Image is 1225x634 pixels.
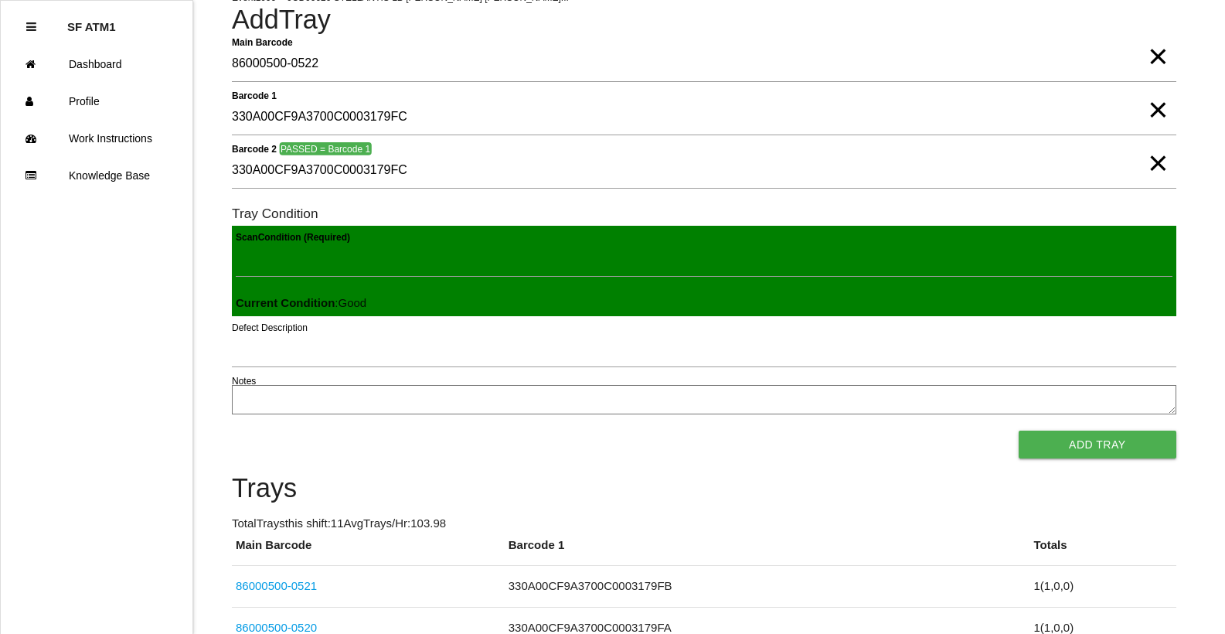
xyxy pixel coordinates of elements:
a: Work Instructions [1,120,192,157]
th: Barcode 1 [505,537,1030,566]
span: Clear Input [1148,79,1168,110]
th: Totals [1029,537,1176,566]
a: Dashboard [1,46,192,83]
label: Notes [232,374,256,388]
span: Clear Input [1148,132,1168,163]
b: Scan Condition (Required) [236,232,350,243]
a: Profile [1,83,192,120]
h4: Trays [232,474,1176,503]
a: Knowledge Base [1,157,192,194]
button: Add Tray [1019,431,1176,458]
h4: Add Tray [232,5,1176,35]
label: Defect Description [232,321,308,335]
p: Total Trays this shift: 11 Avg Trays /Hr: 103.98 [232,515,1176,533]
span: : Good [236,296,366,309]
td: 330A00CF9A3700C0003179FB [505,566,1030,608]
b: Current Condition [236,296,335,309]
td: 1 ( 1 , 0 , 0 ) [1029,566,1176,608]
h6: Tray Condition [232,206,1176,221]
b: Barcode 1 [232,90,277,101]
a: 86000500-0521 [236,579,317,592]
b: Main Barcode [232,36,293,47]
b: Barcode 2 [232,143,277,154]
th: Main Barcode [232,537,505,566]
span: Clear Input [1148,26,1168,56]
p: SF ATM1 [67,9,116,33]
span: PASSED = Barcode 1 [279,142,371,155]
input: Required [232,46,1176,82]
div: Close [26,9,36,46]
a: 86000500-0520 [236,621,317,634]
